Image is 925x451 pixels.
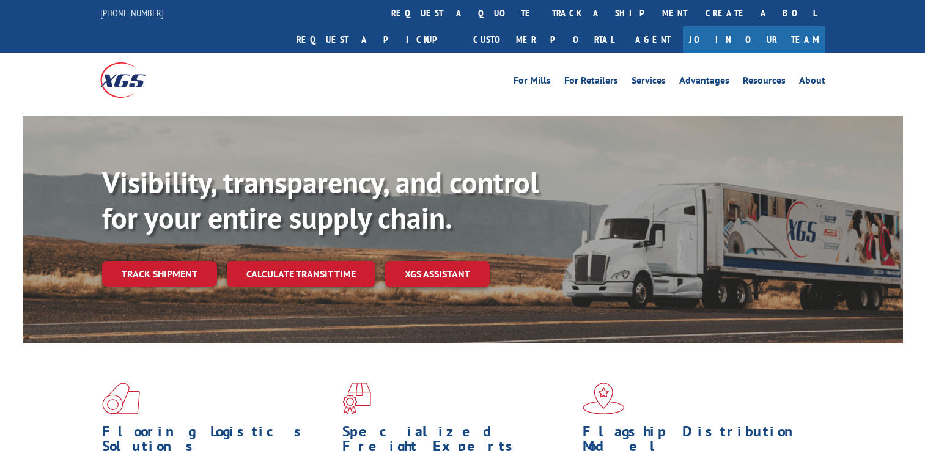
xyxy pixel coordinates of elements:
a: Agent [623,26,683,53]
a: About [799,76,825,89]
a: Track shipment [102,261,217,287]
a: Advantages [679,76,729,89]
a: Customer Portal [464,26,623,53]
a: For Retailers [564,76,618,89]
img: xgs-icon-total-supply-chain-intelligence-red [102,383,140,414]
a: Resources [743,76,786,89]
a: [PHONE_NUMBER] [100,7,164,19]
a: Join Our Team [683,26,825,53]
a: Calculate transit time [227,261,375,287]
b: Visibility, transparency, and control for your entire supply chain. [102,163,539,237]
img: xgs-icon-focused-on-flooring-red [342,383,371,414]
a: Services [632,76,666,89]
img: xgs-icon-flagship-distribution-model-red [583,383,625,414]
a: For Mills [514,76,551,89]
a: Request a pickup [287,26,464,53]
a: XGS ASSISTANT [385,261,490,287]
